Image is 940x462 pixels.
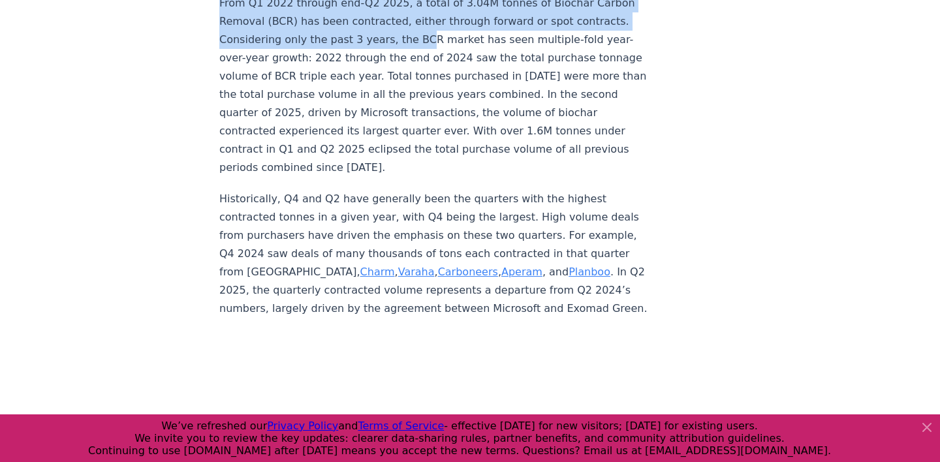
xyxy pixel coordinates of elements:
[360,266,395,278] a: Charm
[501,266,542,278] a: Aperam
[569,266,610,278] a: Planboo
[219,190,651,318] p: Historically, Q4 and Q2 have generally been the quarters with the highest contracted tonnes in a ...
[398,266,435,278] a: Varaha
[438,266,498,278] a: Carboneers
